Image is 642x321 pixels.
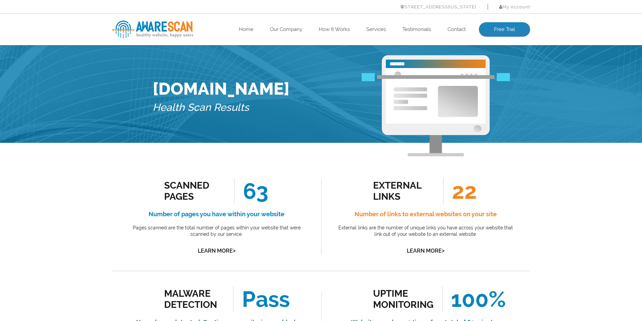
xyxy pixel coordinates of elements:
[164,288,225,310] div: malware detection
[198,248,236,254] a: Learn More>
[386,68,486,124] img: Free Website Analysis
[373,180,434,202] div: external links
[373,288,434,310] div: uptime monitoring
[407,248,445,254] a: Learn More>
[336,209,515,220] h4: Number of links to external websites on your site
[153,99,289,117] h5: Health Scan Results
[127,225,306,238] p: Pages scanned are the total number of pages within your website that were scanned by our service.
[164,180,225,202] div: scanned pages
[234,178,268,204] span: 63
[127,209,306,220] h4: Number of pages you have within your website
[233,286,290,312] span: Pass
[336,225,515,238] p: External links are the number of unique links you have across your website that link out of your ...
[442,246,445,255] span: >
[153,79,289,99] h1: [DOMAIN_NAME]
[443,178,477,204] span: 22
[362,73,510,81] img: Free Webiste Analysis
[442,286,506,312] span: 100%
[233,246,236,255] span: >
[382,55,490,156] img: Free Webiste Analysis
